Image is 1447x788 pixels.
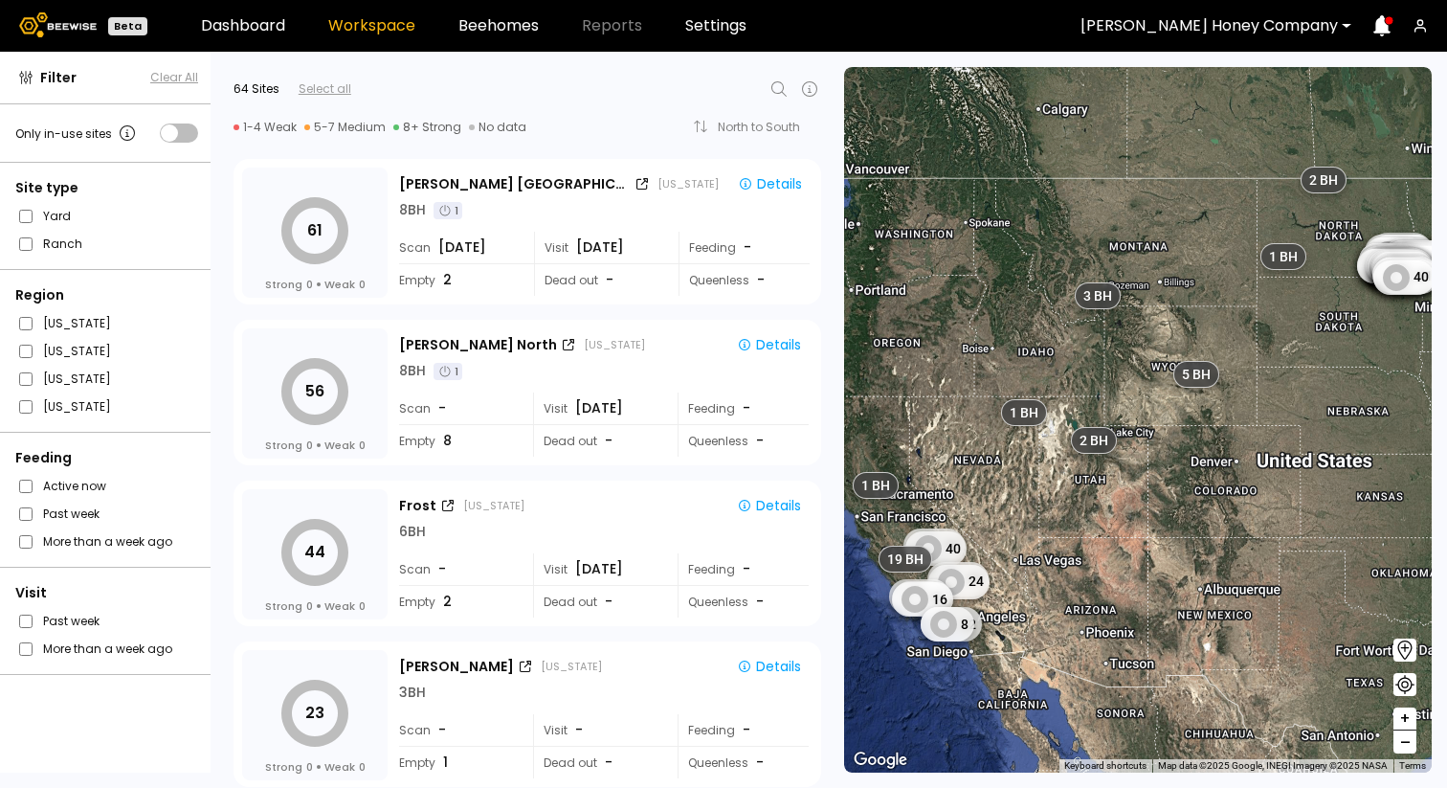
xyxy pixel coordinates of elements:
span: [DATE] [576,237,624,258]
button: Details [729,493,809,518]
div: Queenless [678,425,809,457]
span: 8 [443,431,452,451]
label: Yard [43,206,71,226]
button: Keyboard shortcuts [1064,759,1146,773]
span: 0 [306,759,313,775]
span: 19 BH [887,550,924,567]
div: 40 [905,531,967,566]
span: - [605,431,612,451]
div: [US_STATE] [463,498,524,513]
span: - [438,559,446,579]
div: Select all [299,80,351,98]
button: Details [729,332,809,357]
label: Past week [43,611,100,631]
div: Scan [399,232,520,263]
div: Strong Weak [265,598,366,614]
span: 0 [359,438,366,453]
div: Queenless [679,264,810,296]
div: 8+ Strong [393,120,461,135]
label: More than a week ago [43,531,172,552]
div: Strong Weak [265,438,366,453]
div: 64 Sites [234,80,279,98]
div: 61 [1386,241,1447,276]
div: Visit [533,714,664,746]
div: Region [15,285,198,305]
tspan: 56 [305,380,324,402]
div: Details [737,497,801,514]
div: [US_STATE] [541,659,602,674]
div: Frost [399,496,436,516]
div: [PERSON_NAME] [GEOGRAPHIC_DATA] [399,174,631,194]
div: - [744,237,753,258]
div: 61 [1377,259,1438,293]
span: 0 [359,759,366,775]
div: Only in-use sites [15,122,139,145]
span: 1 [443,753,448,773]
div: North to South [718,122,813,133]
button: Details [730,171,810,196]
div: Scan [399,714,520,746]
a: Workspace [328,18,415,34]
div: 8 BH [399,361,426,381]
div: 50 [1365,237,1426,272]
span: 2 BH [1309,171,1338,189]
span: 3 BH [1083,286,1112,304]
div: 1 [434,202,462,219]
div: Dead out [533,586,664,618]
tspan: 44 [304,541,325,563]
div: No data [469,120,526,135]
span: [DATE] [575,398,623,418]
div: [PERSON_NAME] North [399,335,557,355]
div: 5-7 Medium [304,120,386,135]
div: Site type [15,178,198,198]
div: 19 [1357,249,1418,283]
div: 6 BH [399,522,426,542]
span: 0 [359,598,366,614]
div: 32 [1370,250,1432,284]
div: Queenless [678,586,809,618]
tspan: 23 [305,702,324,724]
div: Beta [108,17,147,35]
div: 52 [1368,249,1429,283]
span: - [605,592,612,612]
div: Empty [399,586,520,618]
div: [US_STATE] [657,176,719,191]
button: – [1393,731,1416,754]
div: Scan [399,553,520,585]
div: 44 [1366,247,1427,281]
span: - [756,753,764,773]
a: Beehomes [458,18,539,34]
span: Filter [40,68,77,88]
div: 32 [1359,242,1420,277]
img: Google [849,748,912,773]
div: 16 [892,582,953,617]
div: 24 [928,564,990,598]
div: Visit [534,232,665,263]
div: Feeding [15,448,198,468]
div: Details [738,175,802,192]
div: 16 [903,528,965,562]
span: - [606,270,613,290]
span: 1 BH [1010,404,1038,421]
span: + [1399,707,1411,731]
span: 1 BH [1269,247,1298,264]
div: 43 [1364,236,1425,271]
div: Strong Weak [265,277,366,292]
span: Reports [582,18,642,34]
span: 5 BH [1182,365,1211,382]
div: Details [737,336,801,353]
div: Empty [399,747,520,778]
span: 1 BH [861,476,890,493]
div: Dead out [533,747,664,778]
button: Clear All [150,69,198,86]
span: 2 [443,270,452,290]
div: 54 [1375,257,1436,291]
span: - [605,753,612,773]
div: 37 [1372,251,1434,285]
div: 1 [434,363,462,380]
span: 0 [306,438,313,453]
div: 40 [1373,259,1435,294]
div: - [743,559,752,579]
div: 12 [1385,240,1446,275]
